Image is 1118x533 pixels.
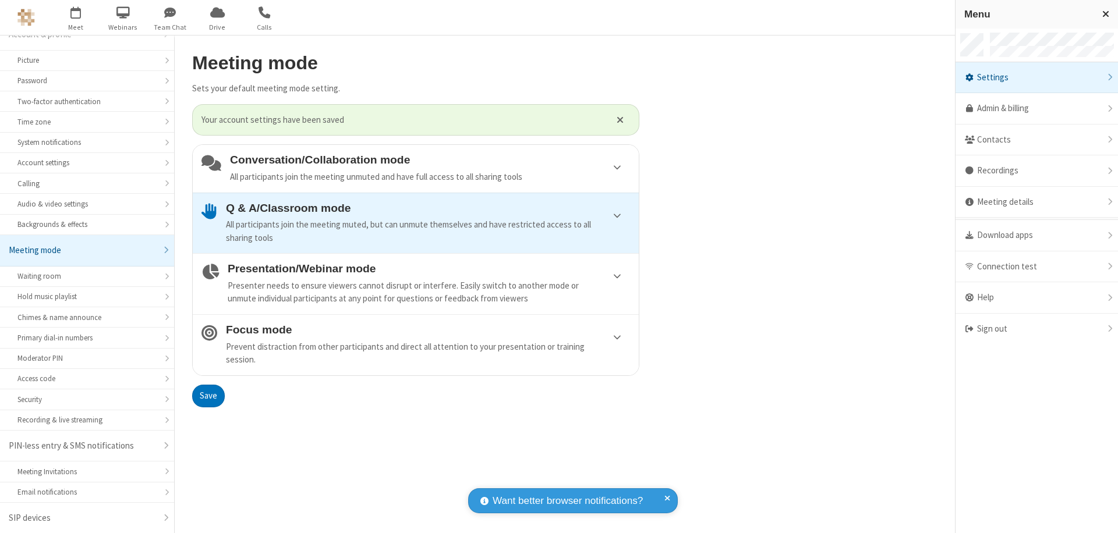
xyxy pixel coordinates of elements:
button: Close alert [611,111,630,129]
div: Moderator PIN [17,353,157,364]
h3: Menu [964,9,1092,20]
span: Drive [196,22,239,33]
div: Chimes & name announce [17,312,157,323]
div: Email notifications [17,486,157,498]
h4: Focus mode [226,324,630,336]
div: Password [17,75,157,86]
div: Hold music playlist [17,291,157,302]
div: Help [956,282,1118,314]
h4: Presentation/Webinar mode [228,262,630,275]
div: Two-factor authentication [17,96,157,107]
img: QA Selenium DO NOT DELETE OR CHANGE [17,9,35,26]
div: Presenter needs to ensure viewers cannot disrupt or interfere. Easily switch to another mode or u... [228,279,630,305]
div: Recording & live streaming [17,414,157,425]
div: SIP devices [9,511,157,525]
span: Webinars [101,22,145,33]
h4: Conversation/Collaboration mode [230,154,630,166]
div: Time zone [17,116,157,127]
p: Sets your default meeting mode setting. [192,82,639,95]
h2: Meeting mode [192,53,639,73]
div: Calling [17,178,157,189]
div: Waiting room [17,271,157,282]
div: Account settings [17,157,157,168]
div: PIN-less entry & SMS notifications [9,439,157,453]
button: Save [192,385,225,408]
div: All participants join the meeting muted, but can unmute themselves and have restricted access to ... [226,218,630,244]
div: Sign out [956,314,1118,344]
div: Picture [17,55,157,66]
div: Access code [17,373,157,384]
div: Meeting details [956,187,1118,218]
span: Team Chat [148,22,192,33]
div: Meeting mode [9,244,157,257]
div: System notifications [17,137,157,148]
div: Primary dial-in numbers [17,332,157,343]
div: Download apps [956,220,1118,251]
h4: Q & A/Classroom mode [226,202,630,214]
div: Recordings [956,155,1118,187]
div: Security [17,394,157,405]
div: Connection test [956,251,1118,283]
div: Settings [956,62,1118,94]
span: Meet [54,22,98,33]
span: Your account settings have been saved [201,113,602,127]
div: Contacts [956,125,1118,156]
span: Calls [243,22,286,33]
a: Admin & billing [956,93,1118,125]
div: Backgrounds & effects [17,219,157,230]
span: Want better browser notifications? [493,493,643,509]
div: Meeting Invitations [17,466,157,477]
div: Audio & video settings [17,198,157,209]
div: All participants join the meeting unmuted and have full access to all sharing tools [230,170,630,184]
div: Prevent distraction from other participants and direct all attention to your presentation or trai... [226,340,630,367]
